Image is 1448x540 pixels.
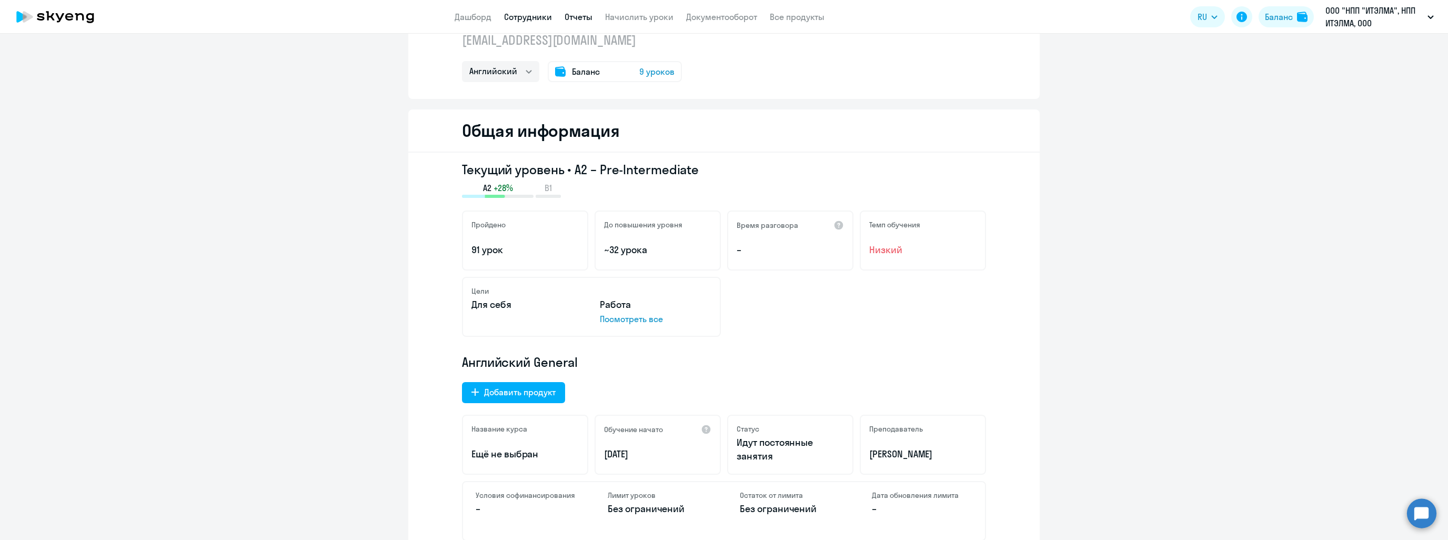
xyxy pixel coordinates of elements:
h3: Текущий уровень • A2 – Pre-Intermediate [462,161,986,178]
div: Баланс [1265,11,1293,23]
h2: Общая информация [462,120,619,141]
p: Для себя [471,298,583,312]
button: RU [1190,6,1225,27]
button: Добавить продукт [462,382,565,403]
p: Идут постоянные занятия [737,436,844,463]
a: Отчеты [565,12,592,22]
p: 91 урок [471,243,579,257]
h5: Преподаватель [869,424,923,434]
h4: Лимит уроков [608,491,708,500]
span: Английский General [462,354,578,371]
h5: До повышения уровня [604,220,682,229]
p: Без ограничений [608,502,708,516]
h5: Название курса [471,424,527,434]
p: – [872,502,972,516]
span: +28% [494,182,513,194]
h5: Обучение начато [604,425,663,434]
p: [EMAIL_ADDRESS][DOMAIN_NAME] [462,32,682,48]
h4: Дата обновления лимита [872,491,972,500]
a: Сотрудники [504,12,552,22]
h5: Темп обучения [869,220,920,229]
h5: Цели [471,286,489,296]
h4: Условия софинансирования [476,491,576,500]
span: Баланс [572,65,600,78]
h5: Пройдено [471,220,506,229]
p: – [476,502,576,516]
span: Низкий [869,243,977,257]
a: Документооборот [686,12,757,22]
div: Добавить продукт [484,386,556,398]
p: Ещё не выбран [471,447,579,461]
a: Начислить уроки [605,12,673,22]
p: [PERSON_NAME] [869,447,977,461]
p: ~32 урока [604,243,711,257]
a: Дашборд [455,12,491,22]
button: ООО "НПП "ИТЭЛМА", НПП ИТЭЛМА, ООО [1320,4,1439,29]
span: B1 [545,182,552,194]
a: Все продукты [770,12,824,22]
h5: Статус [737,424,759,434]
span: RU [1198,11,1207,23]
p: [DATE] [604,447,711,461]
button: Балансbalance [1259,6,1314,27]
img: balance [1297,12,1308,22]
span: 9 уроков [639,65,675,78]
p: Посмотреть все [600,313,711,325]
h5: Время разговора [737,221,798,230]
p: Работа [600,298,711,312]
span: A2 [483,182,491,194]
h4: Остаток от лимита [740,491,840,500]
p: Без ограничений [740,502,840,516]
p: – [737,243,844,257]
p: ООО "НПП "ИТЭЛМА", НПП ИТЭЛМА, ООО [1325,4,1423,29]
